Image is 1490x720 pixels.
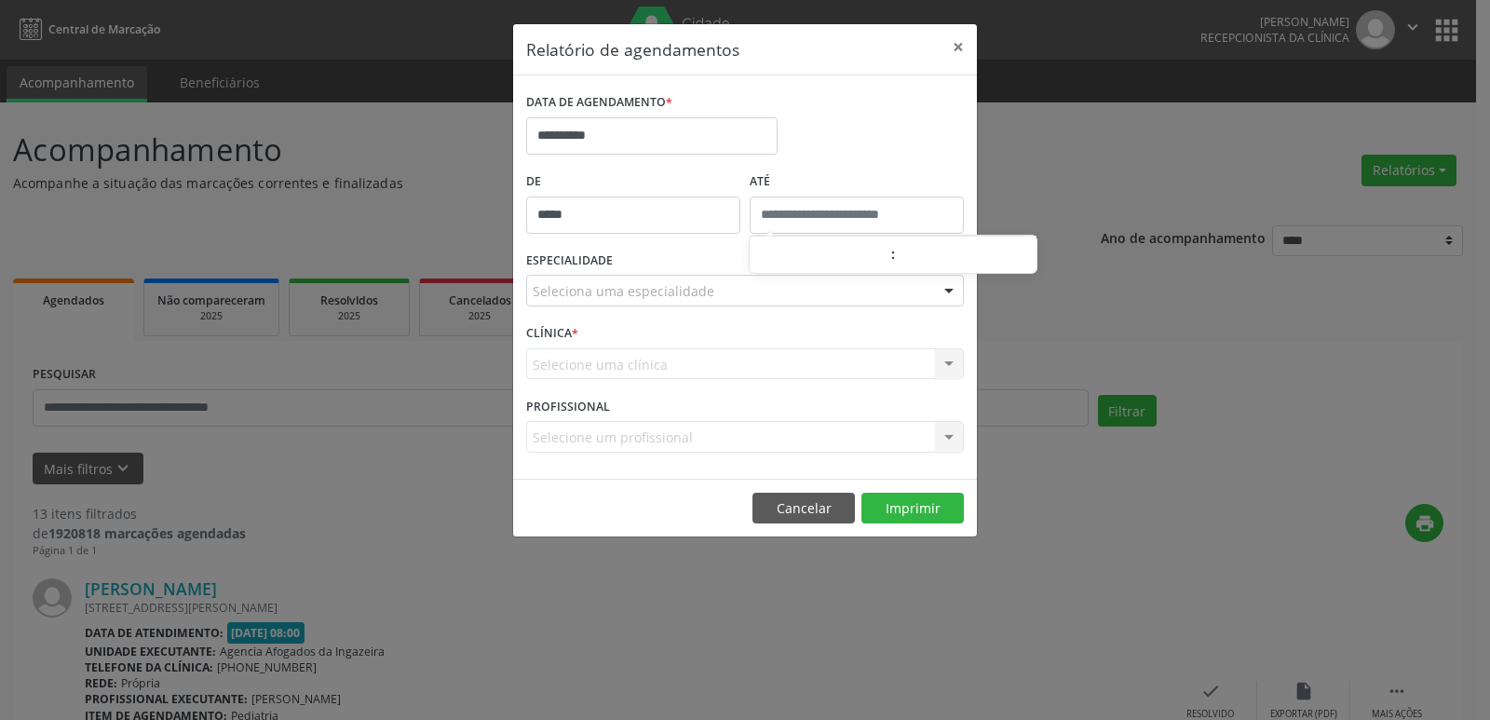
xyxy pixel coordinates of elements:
[526,168,740,197] label: De
[526,392,610,421] label: PROFISSIONAL
[861,493,964,524] button: Imprimir
[896,238,1036,275] input: Minute
[750,238,890,275] input: Hour
[890,236,896,273] span: :
[750,168,964,197] label: ATÉ
[752,493,855,524] button: Cancelar
[526,88,672,117] label: DATA DE AGENDAMENTO
[526,319,578,348] label: CLÍNICA
[526,37,739,61] h5: Relatório de agendamentos
[533,281,714,301] span: Seleciona uma especialidade
[526,247,613,276] label: ESPECIALIDADE
[940,24,977,70] button: Close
